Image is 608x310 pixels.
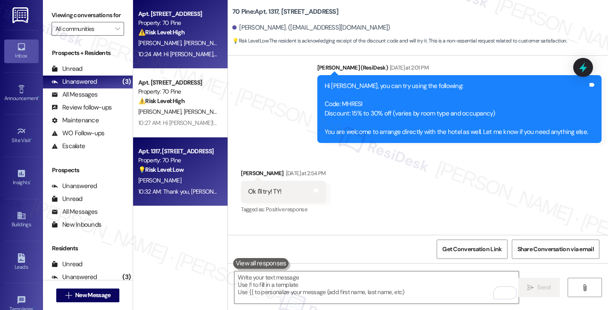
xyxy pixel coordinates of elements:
div: Residents [43,244,133,253]
span: [PERSON_NAME] [138,39,184,47]
div: Tagged as: [241,203,326,216]
label: Viewing conversations for [52,9,124,22]
button: Get Conversation Link [437,240,507,259]
div: (3) [120,270,133,284]
div: [PERSON_NAME] (ResiDesk) [317,63,602,75]
div: [PERSON_NAME] [241,169,326,181]
div: Apt. 1317, [STREET_ADDRESS] [138,147,218,156]
div: All Messages [52,90,97,99]
div: Unanswered [52,77,97,86]
span: [PERSON_NAME] [138,176,181,184]
div: Apt. [STREET_ADDRESS] [138,78,218,87]
strong: ⚠️ Risk Level: High [138,28,185,36]
div: Maintenance [52,116,99,125]
span: • [38,94,40,100]
i:  [527,284,534,291]
span: Get Conversation Link [442,245,502,254]
span: Share Conversation via email [517,245,594,254]
span: Send [537,283,550,292]
span: [PERSON_NAME] [184,39,227,47]
i:  [115,25,120,32]
div: Property: 70 Pine [138,18,218,27]
a: Site Visit • [4,124,39,147]
div: [DATE] at 2:01 PM [388,63,429,72]
div: WO Follow-ups [52,129,104,138]
span: [PERSON_NAME] [138,108,184,115]
div: Property: 70 Pine [138,87,218,96]
div: Prospects + Residents [43,49,133,58]
a: Leads [4,251,39,274]
i:  [581,284,588,291]
div: Prospects [43,166,133,175]
div: Review follow-ups [52,103,112,112]
div: New Inbounds [52,220,101,229]
div: Unread [52,64,82,73]
span: • [31,136,32,142]
i:  [65,292,72,299]
div: Hi [PERSON_NAME], you can try using the following: Code: MHRESI Discount: 15% to 30% off (varies ... [325,82,588,137]
strong: 💡 Risk Level: Low [138,166,184,173]
a: Buildings [4,208,39,231]
button: Share Conversation via email [512,240,599,259]
div: 10:27 AM: Hi [PERSON_NAME]! I see you have a question about a $231.63 service fee. I'll have to c... [138,119,540,127]
span: Positive response [266,206,307,213]
div: 10:32 AM: Thank you, [PERSON_NAME]. Let me know how it goes! [138,188,300,195]
div: [PERSON_NAME]. ([EMAIL_ADDRESS][DOMAIN_NAME]) [232,23,390,32]
div: Apt. [STREET_ADDRESS] [138,9,218,18]
img: ResiDesk Logo [12,7,30,23]
textarea: To enrich screen reader interactions, please activate Accessibility in Grammarly extension settings [234,271,519,304]
b: 70 Pine: Apt. 1317, [STREET_ADDRESS] [232,7,338,16]
button: Send [518,278,560,297]
div: Escalate [52,142,85,151]
a: Inbox [4,40,39,63]
div: Unanswered [52,273,97,282]
div: Property: 70 Pine [138,156,218,165]
div: [DATE] at 2:54 PM [284,169,326,178]
div: Unanswered [52,182,97,191]
span: • [30,178,31,184]
div: (3) [120,75,133,88]
input: All communities [55,22,110,36]
div: All Messages [52,207,97,216]
span: : The resident is acknowledging receipt of the discount code and will try it. This is a non-essen... [232,36,567,46]
div: Unread [52,260,82,269]
div: Ok I'll try! TY! [248,187,281,196]
strong: ⚠️ Risk Level: High [138,97,185,105]
span: [PERSON_NAME] [184,108,227,115]
a: Insights • [4,166,39,189]
div: Unread [52,195,82,204]
span: New Message [75,291,110,300]
strong: 💡 Risk Level: Low [232,37,268,44]
button: New Message [56,289,120,302]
